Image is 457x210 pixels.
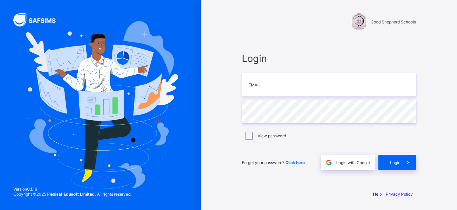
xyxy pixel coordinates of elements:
[242,160,305,165] span: Forgot your password?
[22,21,178,189] img: Hero Image
[336,160,370,165] span: Login with Google
[390,160,400,165] span: Login
[373,192,382,197] a: Help
[371,19,416,24] span: Good Shepherd Schools
[325,159,333,166] img: google.396cfc9801f0270233282035f929180a.svg
[386,192,413,197] a: Privacy Policy
[242,53,416,64] span: Login
[13,192,131,197] span: Copyright © 2025 All rights reserved.
[258,133,286,138] label: View password
[47,192,96,197] strong: Flexisaf Edusoft Limited.
[13,13,64,26] img: SAFSIMS Logo
[285,160,305,165] a: Click here
[13,187,131,192] span: Version 0.1.19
